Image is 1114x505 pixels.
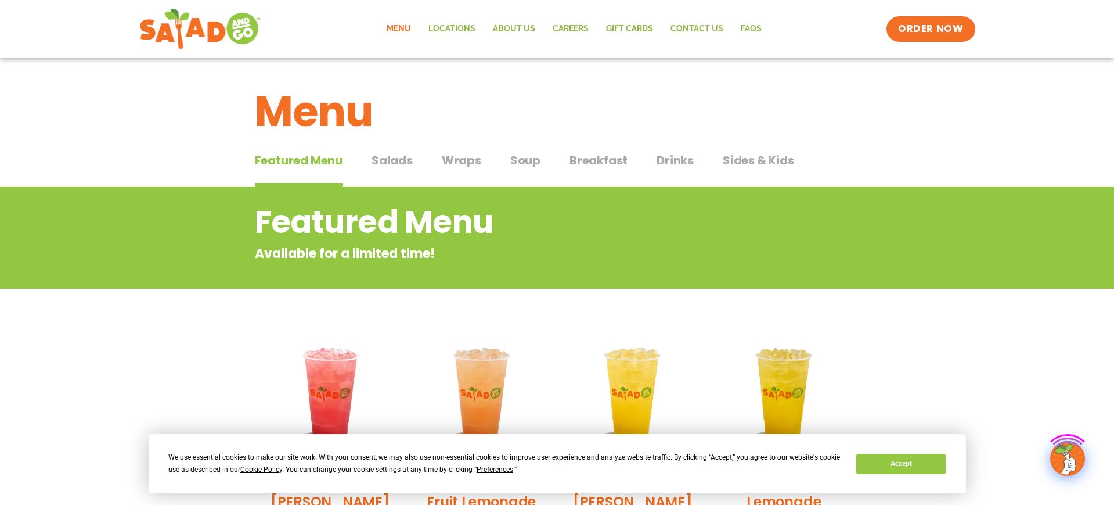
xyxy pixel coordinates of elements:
[477,465,513,474] span: Preferences
[240,465,282,474] span: Cookie Policy
[420,16,484,42] a: Locations
[378,16,420,42] a: Menu
[442,152,481,169] span: Wraps
[898,22,963,36] span: ORDER NOW
[566,328,700,463] img: Product photo for Sunkissed Yuzu Lemonade
[717,328,851,463] img: Product photo for Mango Grove Lemonade
[723,152,794,169] span: Sides & Kids
[886,16,975,42] a: ORDER NOW
[544,16,597,42] a: Careers
[264,328,398,463] img: Product photo for Blackberry Bramble Lemonade
[662,16,732,42] a: Contact Us
[255,244,766,263] p: Available for a limited time!
[856,454,946,474] button: Accept
[168,452,842,476] div: We use essential cookies to make our site work. With your consent, we may also use non-essential ...
[414,328,549,463] img: Product photo for Summer Stone Fruit Lemonade
[378,16,770,42] nav: Menu
[569,152,628,169] span: Breakfast
[510,152,540,169] span: Soup
[255,148,860,187] div: Tabbed content
[597,16,662,42] a: GIFT CARDS
[255,199,766,246] h2: Featured Menu
[255,152,343,169] span: Featured Menu
[149,434,966,493] div: Cookie Consent Prompt
[139,6,262,52] img: new-SAG-logo-768×292
[732,16,770,42] a: FAQs
[255,80,860,143] h1: Menu
[657,152,694,169] span: Drinks
[372,152,413,169] span: Salads
[484,16,544,42] a: About Us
